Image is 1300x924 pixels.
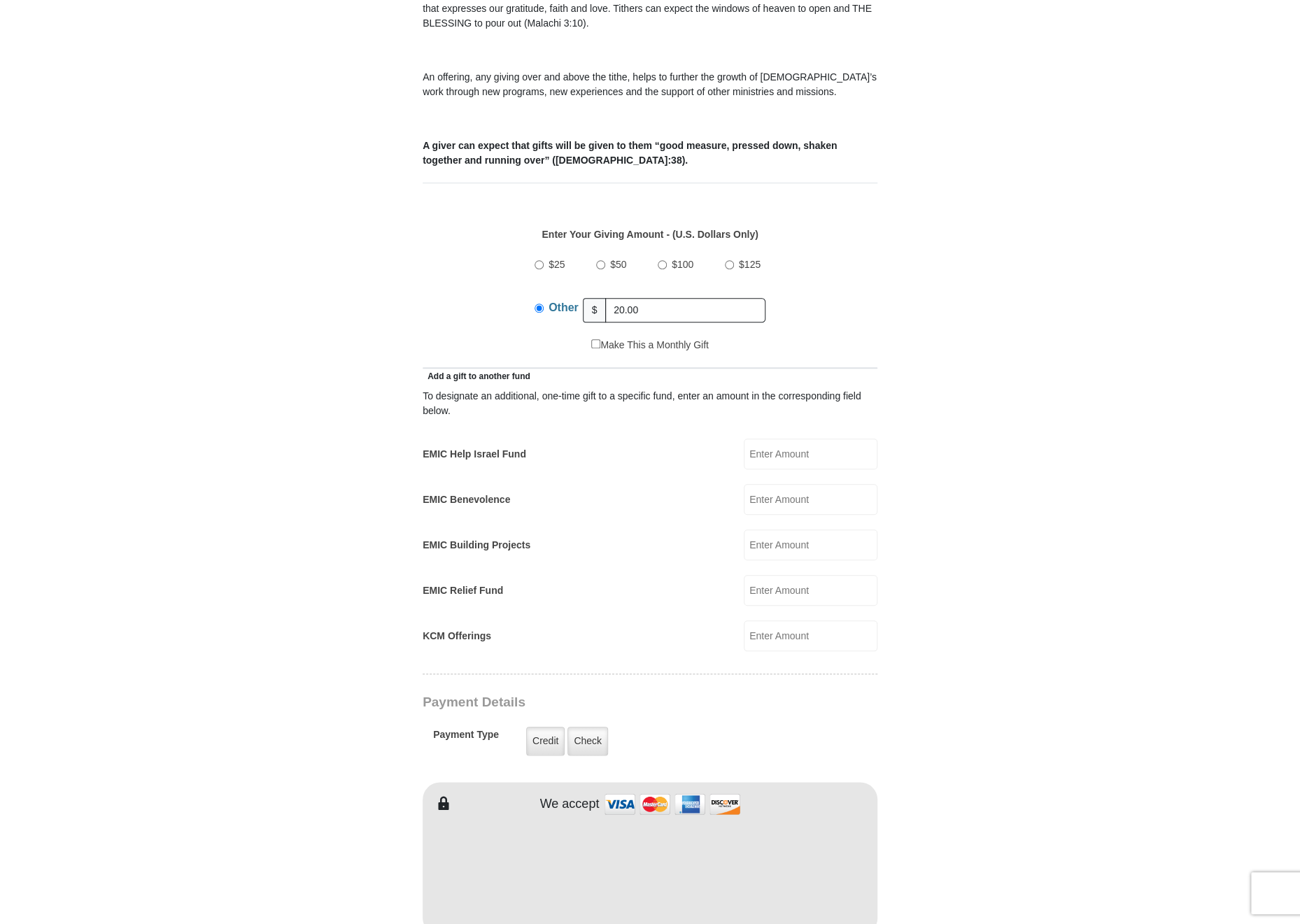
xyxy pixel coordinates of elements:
h4: We accept [540,797,600,812]
h5: Payment Type [433,729,499,748]
input: Enter Amount [744,620,877,651]
img: credit cards accepted [602,789,742,819]
input: Other Amount [605,298,765,322]
label: Check [567,727,608,755]
label: EMIC Building Projects [423,538,530,553]
label: KCM Offerings [423,629,491,644]
b: A giver can expect that gifts will be given to them “good measure, pressed down, shaken together ... [423,140,837,166]
span: $25 [549,259,565,270]
span: Add a gift to another fund [423,371,530,381]
input: Enter Amount [744,439,877,469]
strong: Enter Your Giving Amount - (U.S. Dollars Only) [542,229,758,240]
label: Make This a Monthly Gift [591,338,709,353]
label: EMIC Help Israel Fund [423,447,526,462]
span: $125 [739,259,761,270]
label: EMIC Relief Fund [423,583,503,598]
input: Enter Amount [744,529,877,560]
label: EMIC Benevolence [423,492,510,507]
span: $50 [610,259,626,270]
div: To designate an additional, one-time gift to a specific fund, enter an amount in the correspondin... [423,389,877,418]
input: Make This a Monthly Gift [591,339,600,348]
input: Enter Amount [744,484,877,515]
span: $ [583,298,607,322]
span: Other [549,301,579,313]
label: Credit [526,727,565,755]
h3: Payment Details [423,695,779,711]
span: $100 [672,259,693,270]
p: An offering, any giving over and above the tithe, helps to further the growth of [DEMOGRAPHIC_DAT... [423,70,877,99]
input: Enter Amount [744,575,877,606]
